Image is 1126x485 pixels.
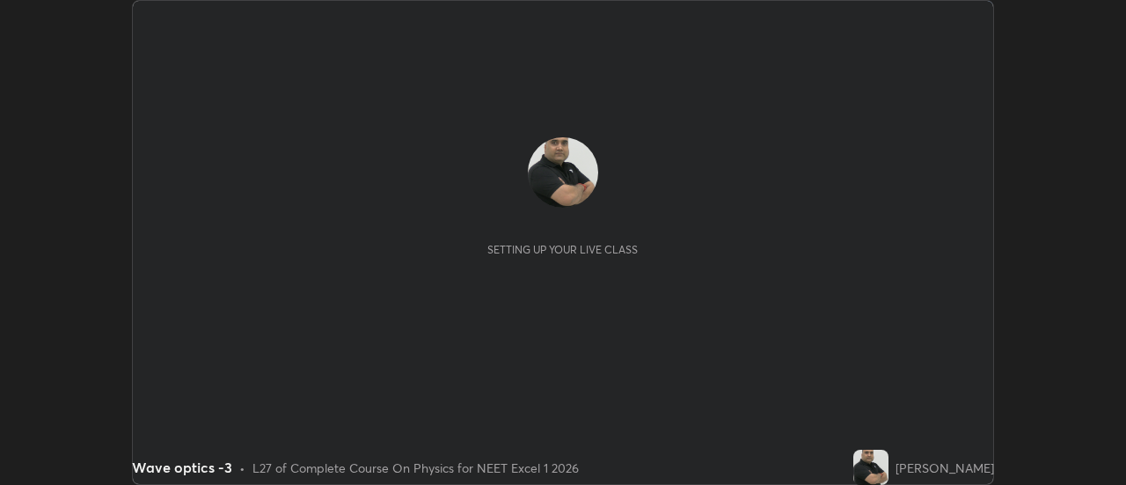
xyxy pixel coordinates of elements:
img: eacf0803778e41e7b506779bab53d040.jpg [528,137,598,208]
img: eacf0803778e41e7b506779bab53d040.jpg [853,450,888,485]
div: Wave optics -3 [132,457,232,478]
div: [PERSON_NAME] [896,459,994,477]
div: • [239,459,245,477]
div: Setting up your live class [487,243,638,256]
div: L27 of Complete Course On Physics for NEET Excel 1 2026 [252,459,579,477]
